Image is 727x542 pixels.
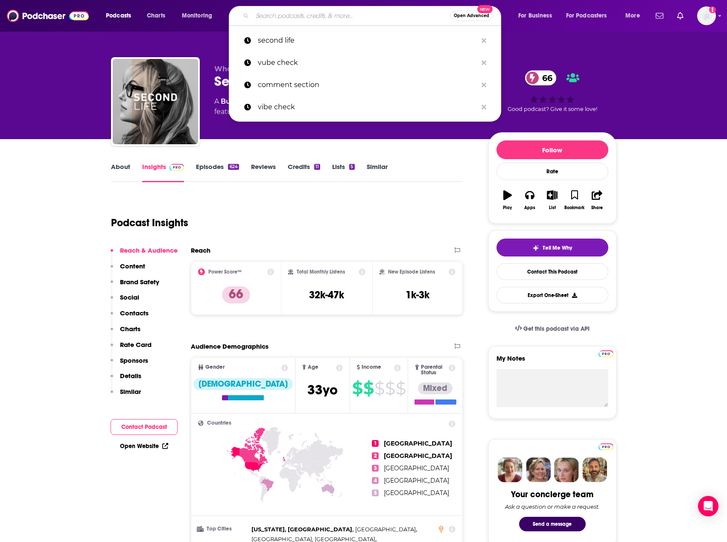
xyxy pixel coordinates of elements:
[374,382,384,395] span: $
[372,440,379,447] span: 1
[525,70,557,85] a: 66
[388,269,435,275] h2: New Episode Listens
[111,278,159,294] button: Brand Safety
[169,164,184,171] img: Podchaser Pro
[111,262,145,278] button: Content
[363,382,374,395] span: $
[396,382,406,395] span: $
[106,10,131,22] span: Podcasts
[406,288,429,301] h3: 1k-3k
[384,464,449,472] span: [GEOGRAPHIC_DATA]
[111,163,130,182] a: About
[372,477,379,484] span: 4
[176,9,223,23] button: open menu
[372,465,379,472] span: 3
[258,74,477,96] p: comment section
[251,526,352,533] span: [US_STATE], [GEOGRAPHIC_DATA]
[488,65,616,118] div: 66Good podcast? Give it some love!
[332,163,354,182] a: Lists5
[498,457,523,482] img: Sydney Profile
[652,9,667,23] a: Show notifications dropdown
[385,382,395,395] span: $
[384,477,449,484] span: [GEOGRAPHIC_DATA]
[229,96,501,118] a: vibe check
[120,341,152,349] p: Rate Card
[111,293,139,309] button: Social
[709,6,716,13] svg: Add a profile image
[496,239,608,256] button: tell me why sparkleTell Me Why
[518,10,552,22] span: For Business
[237,6,509,26] div: Search podcasts, credits, & more...
[599,349,613,357] a: Pro website
[214,65,275,73] span: Who What Wear
[100,9,142,23] button: open menu
[352,382,362,395] span: $
[582,457,607,482] img: Jon Profile
[503,205,512,210] div: Play
[252,9,450,23] input: Search podcasts, credits, & more...
[111,372,141,388] button: Details
[142,163,184,182] a: InsightsPodchaser Pro
[182,10,212,22] span: Monitoring
[141,9,170,23] a: Charts
[355,526,416,533] span: [GEOGRAPHIC_DATA]
[519,517,586,531] button: Send a message
[496,354,608,369] label: My Notes
[496,163,608,180] div: Rate
[7,8,89,24] img: Podchaser - Follow, Share and Rate Podcasts
[111,388,141,403] button: Similar
[229,29,501,52] a: second life
[697,6,716,25] span: Logged in as kathrynwhite
[258,52,477,74] p: vube check
[554,457,579,482] img: Jules Profile
[228,164,239,170] div: 624
[534,70,557,85] span: 66
[111,246,178,262] button: Reach & Audience
[214,96,347,117] div: A podcast
[698,496,718,516] div: Open Intercom Messenger
[543,245,572,251] span: Tell Me Why
[297,269,345,275] h2: Total Monthly Listens
[120,309,149,317] p: Contacts
[120,356,148,364] p: Sponsors
[512,9,563,23] button: open menu
[147,10,165,22] span: Charts
[523,325,590,332] span: Get this podcast via API
[599,350,613,357] img: Podchaser Pro
[561,9,619,23] button: open menu
[196,163,239,182] a: Episodes624
[549,205,556,210] div: List
[421,364,447,376] span: Parental Status
[508,318,597,339] a: Get this podcast via API
[519,185,541,216] button: Apps
[367,163,388,182] a: Similar
[258,29,477,52] p: second life
[496,263,608,280] a: Contact This Podcast
[384,440,452,447] span: [GEOGRAPHIC_DATA]
[251,525,353,534] span: ,
[372,452,379,459] span: 2
[505,503,600,510] div: Ask a question or make a request.
[111,309,149,325] button: Contacts
[619,9,651,23] button: open menu
[288,163,320,182] a: Credits11
[120,293,139,301] p: Social
[541,185,563,216] button: List
[511,489,593,500] div: Your concierge team
[526,457,551,482] img: Barbara Profile
[229,74,501,96] a: comment section
[384,489,449,497] span: [GEOGRAPHIC_DATA]
[524,205,535,210] div: Apps
[111,341,152,356] button: Rate Card
[111,216,188,229] h1: Podcast Insights
[563,185,586,216] button: Bookmark
[508,106,597,112] span: Good podcast? Give it some love!
[113,59,198,144] img: Second Life
[120,388,141,396] p: Similar
[450,11,493,21] button: Open AdvancedNew
[207,420,231,426] span: Countries
[599,442,613,450] a: Pro website
[355,525,417,534] span: ,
